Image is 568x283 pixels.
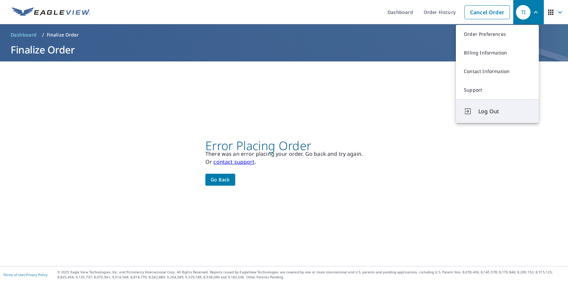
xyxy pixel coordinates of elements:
[478,107,531,115] span: Log Out
[205,142,363,150] p: Error Placing Order
[3,273,47,277] p: |
[12,7,90,17] img: EV Logo
[456,99,539,123] button: Log Out
[57,270,565,280] p: © 2025 Eagle View Technologies, Inc. and Pictometry International Corp. All Rights Reserved. Repo...
[211,176,230,184] span: Go back
[47,32,79,38] p: Finalize Order
[205,150,363,158] p: There was an error placing your order. Go back and try again.
[456,44,539,62] a: Billing Information
[516,5,531,20] div: TI
[456,81,539,99] a: Support
[8,30,39,40] a: Dashboard
[8,43,560,56] h1: Finalize Order
[456,62,539,81] a: Contact Information
[8,30,560,40] nav: breadcrumb
[456,25,539,44] a: Order Preferences
[213,158,254,165] a: contact support
[205,158,363,166] p: Or .
[3,272,24,277] a: Terms of Use
[26,272,47,277] a: Privacy Policy
[205,174,235,186] button: Go back
[464,5,510,19] a: Cancel Order
[42,31,44,39] li: /
[11,32,37,38] span: Dashboard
